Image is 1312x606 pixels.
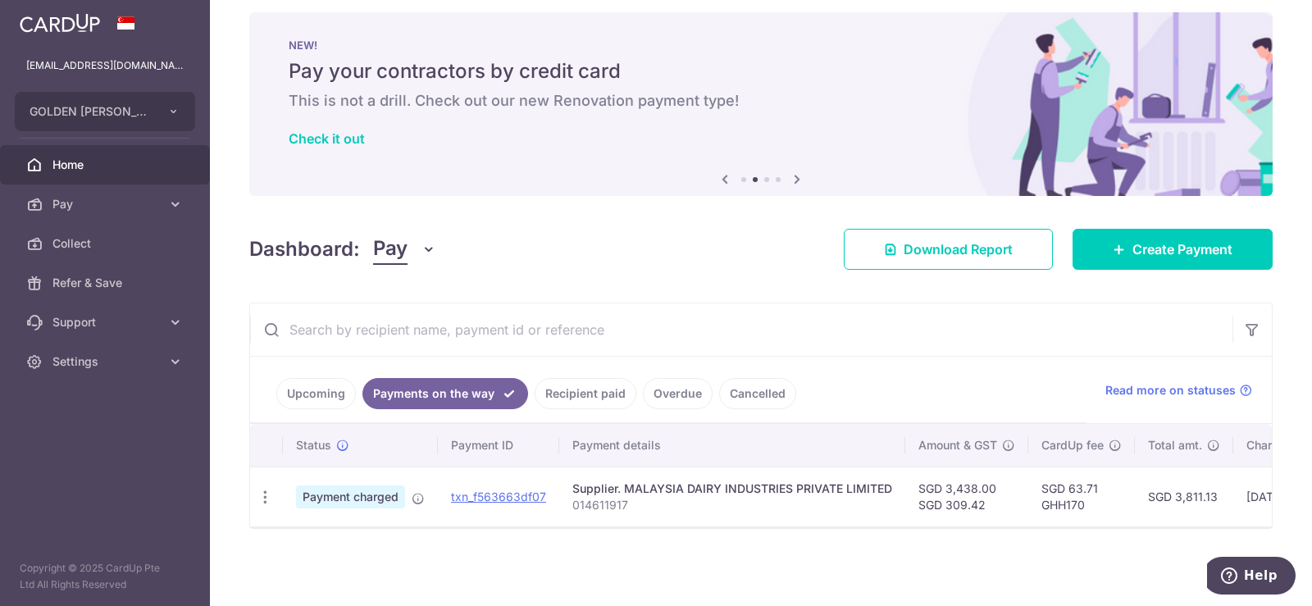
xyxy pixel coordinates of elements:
[1105,382,1252,399] a: Read more on statuses
[276,378,356,409] a: Upcoming
[451,490,546,503] a: txn_f563663df07
[1132,239,1232,259] span: Create Payment
[904,239,1013,259] span: Download Report
[296,437,331,453] span: Status
[535,378,636,409] a: Recipient paid
[844,229,1053,270] a: Download Report
[52,314,161,330] span: Support
[719,378,796,409] a: Cancelled
[15,92,195,131] button: GOLDEN [PERSON_NAME] MARKETING
[249,12,1273,196] img: Renovation banner
[52,235,161,252] span: Collect
[572,497,892,513] p: 014611917
[1073,229,1273,270] a: Create Payment
[1028,467,1135,526] td: SGD 63.71 GHH170
[918,437,997,453] span: Amount & GST
[20,13,100,33] img: CardUp
[52,353,161,370] span: Settings
[249,235,360,264] h4: Dashboard:
[289,58,1233,84] h5: Pay your contractors by credit card
[52,157,161,173] span: Home
[438,424,559,467] th: Payment ID
[572,481,892,497] div: Supplier. MALAYSIA DAIRY INDUSTRIES PRIVATE LIMITED
[1135,467,1233,526] td: SGD 3,811.13
[1041,437,1104,453] span: CardUp fee
[373,234,408,265] span: Pay
[250,303,1232,356] input: Search by recipient name, payment id or reference
[52,275,161,291] span: Refer & Save
[1207,557,1296,598] iframe: Opens a widget where you can find more information
[1148,437,1202,453] span: Total amt.
[52,196,161,212] span: Pay
[26,57,184,74] p: [EMAIL_ADDRESS][DOMAIN_NAME]
[289,39,1233,52] p: NEW!
[559,424,905,467] th: Payment details
[1105,382,1236,399] span: Read more on statuses
[289,130,365,147] a: Check it out
[30,103,151,120] span: GOLDEN [PERSON_NAME] MARKETING
[373,234,436,265] button: Pay
[643,378,713,409] a: Overdue
[905,467,1028,526] td: SGD 3,438.00 SGD 309.42
[362,378,528,409] a: Payments on the way
[289,91,1233,111] h6: This is not a drill. Check out our new Renovation payment type!
[296,485,405,508] span: Payment charged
